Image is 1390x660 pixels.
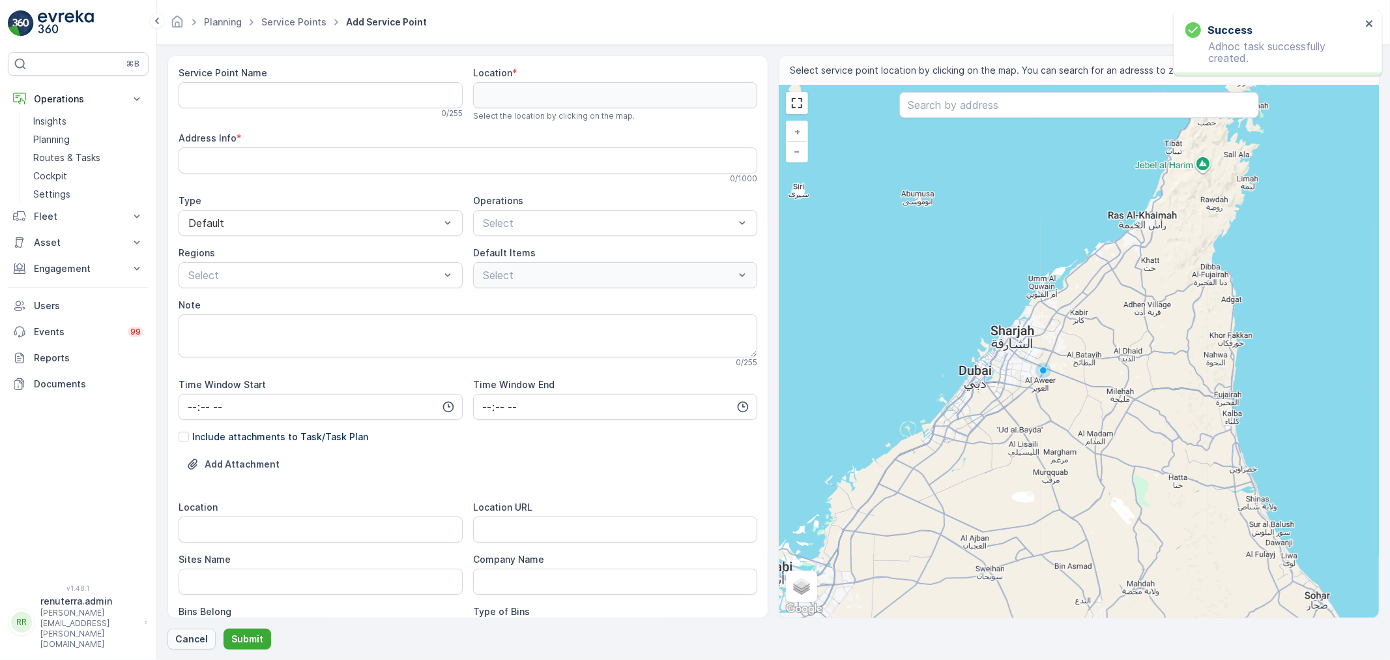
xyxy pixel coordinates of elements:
[167,629,216,650] button: Cancel
[736,357,757,368] p: 0 / 255
[34,210,123,223] p: Fleet
[40,595,138,608] p: renuterra.admin
[34,352,143,365] p: Reports
[794,145,801,157] span: −
[787,93,807,113] a: View Fullscreen
[126,59,139,69] p: ⌘B
[11,612,32,633] div: RR
[205,458,280,471] p: Add Attachment
[179,606,231,617] label: Bins Belong
[192,430,368,443] p: Include attachments to Task/Task Plan
[730,173,757,184] p: 0 / 1000
[33,188,70,201] p: Settings
[473,247,536,258] label: Default Items
[34,378,143,391] p: Documents
[34,325,120,338] p: Events
[483,215,734,231] p: Select
[8,371,149,397] a: Documents
[33,151,100,164] p: Routes & Tasks
[783,601,826,618] a: Open this area in Google Maps (opens a new window)
[34,299,143,312] p: Users
[34,262,123,275] p: Engagement
[179,67,267,78] label: Service Point Name
[473,111,635,121] span: Select the location by clicking on the map.
[473,554,544,565] label: Company Name
[8,319,149,345] a: Events99
[261,16,326,27] a: Service Points
[8,293,149,319] a: Users
[1365,18,1374,31] button: close
[28,185,149,203] a: Settings
[188,267,440,283] p: Select
[473,502,532,513] label: Location URL
[179,132,237,143] label: Address Info
[343,16,429,29] span: Add Service Point
[179,195,201,206] label: Type
[179,247,215,258] label: Regions
[231,633,263,646] p: Submit
[1185,40,1361,64] p: Adhoc task successfully created.
[8,256,149,282] button: Engagement
[34,93,123,106] p: Operations
[38,10,94,37] img: logo_light-DOdMpM7g.png
[8,345,149,371] a: Reports
[28,167,149,185] a: Cockpit
[8,595,149,650] button: RRrenuterra.admin[PERSON_NAME][EMAIL_ADDRESS][PERSON_NAME][DOMAIN_NAME]
[33,115,66,128] p: Insights
[794,126,800,137] span: +
[33,170,67,183] p: Cockpit
[1208,22,1252,38] h3: Success
[33,133,70,146] p: Planning
[40,608,138,650] p: [PERSON_NAME][EMAIL_ADDRESS][PERSON_NAME][DOMAIN_NAME]
[8,86,149,112] button: Operations
[787,572,816,601] a: Layers
[179,454,287,475] button: Upload File
[8,10,34,37] img: logo
[175,633,208,646] p: Cancel
[28,149,149,167] a: Routes & Tasks
[179,379,266,390] label: Time Window Start
[899,92,1259,118] input: Search by address
[28,112,149,130] a: Insights
[441,108,463,119] p: 0 / 255
[179,502,218,513] label: Location
[8,203,149,230] button: Fleet
[790,64,1195,77] span: Select service point location by clicking on the map. You can search for an adresss to zoom.
[787,122,807,142] a: Zoom In
[473,379,555,390] label: Time Window End
[204,16,242,27] a: Planning
[473,606,530,617] label: Type of Bins
[473,67,512,78] label: Location
[34,236,123,249] p: Asset
[179,299,201,310] label: Note
[8,584,149,592] span: v 1.48.1
[224,629,271,650] button: Submit
[783,601,826,618] img: Google
[787,142,807,161] a: Zoom Out
[473,195,523,206] label: Operations
[179,554,231,565] label: Sites Name
[8,230,149,256] button: Asset
[28,130,149,149] a: Planning
[130,327,141,337] p: 99
[170,20,184,31] a: Homepage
